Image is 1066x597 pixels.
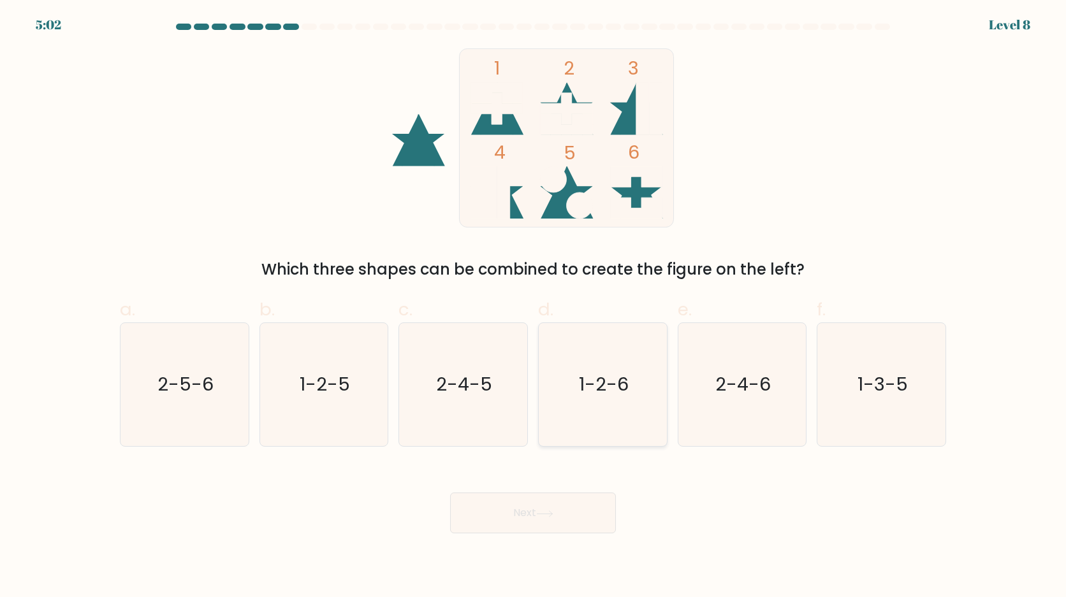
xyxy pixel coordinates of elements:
[678,297,692,322] span: e.
[817,297,826,322] span: f.
[858,372,908,398] text: 1-3-5
[437,372,493,398] text: 2-4-5
[398,297,413,322] span: c.
[564,55,574,81] tspan: 2
[564,140,576,166] tspan: 5
[450,493,616,533] button: Next
[259,297,275,322] span: b.
[715,372,771,398] text: 2-4-6
[494,55,500,81] tspan: 1
[538,297,553,322] span: d.
[36,15,61,34] div: 5:02
[120,297,135,322] span: a.
[300,372,350,398] text: 1-2-5
[629,140,640,165] tspan: 6
[494,140,506,165] tspan: 4
[629,55,639,81] tspan: 3
[989,15,1030,34] div: Level 8
[579,372,629,398] text: 1-2-6
[128,258,938,281] div: Which three shapes can be combined to create the figure on the left?
[157,372,214,398] text: 2-5-6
